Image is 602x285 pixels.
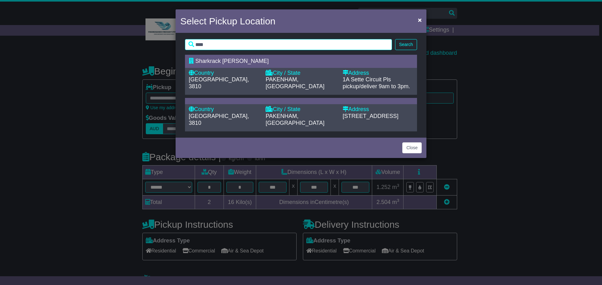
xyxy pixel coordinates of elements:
div: City / State [266,70,336,77]
span: [STREET_ADDRESS] [343,113,399,119]
div: Address [343,106,413,113]
span: Sharkrack [PERSON_NAME] [195,58,269,64]
h4: Select Pickup Location [180,14,276,28]
button: Search [395,39,417,50]
div: Country [189,70,259,77]
div: Country [189,106,259,113]
span: [GEOGRAPHIC_DATA], 3810 [189,76,249,89]
button: Close [415,13,425,26]
span: Pls pickup/deliver 9am to 3pm. [343,76,410,89]
span: PAKENHAM, [GEOGRAPHIC_DATA] [266,113,324,126]
div: Address [343,70,413,77]
span: 1A Sette Circuit [343,76,382,83]
button: Close [402,142,422,153]
div: City / State [266,106,336,113]
span: PAKENHAM, [GEOGRAPHIC_DATA] [266,76,324,89]
span: [GEOGRAPHIC_DATA], 3810 [189,113,249,126]
span: × [418,16,422,23]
